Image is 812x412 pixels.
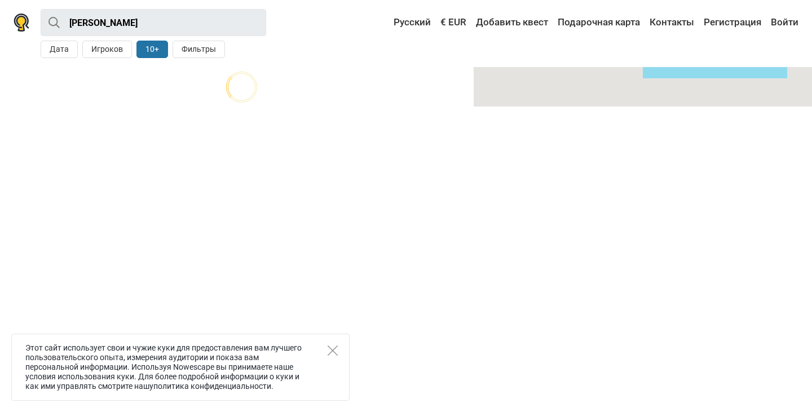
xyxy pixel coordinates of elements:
button: 10+ [136,41,168,58]
a: Русский [383,12,434,33]
button: Игроков [82,41,132,58]
img: Русский [386,19,394,26]
a: € EUR [438,12,469,33]
a: Добавить квест [473,12,551,33]
button: Фильтры [173,41,225,58]
img: Nowescape logo [14,14,29,32]
a: Регистрация [701,12,764,33]
div: Этот сайт использует свои и чужие куки для предоставления вам лучшего пользовательского опыта, из... [11,334,350,401]
button: Дата [41,41,78,58]
input: Попробуйте “Лондон” [41,9,266,36]
a: Войти [768,12,798,33]
button: Close [328,345,338,356]
a: Подарочная карта [555,12,643,33]
a: Контакты [647,12,697,33]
